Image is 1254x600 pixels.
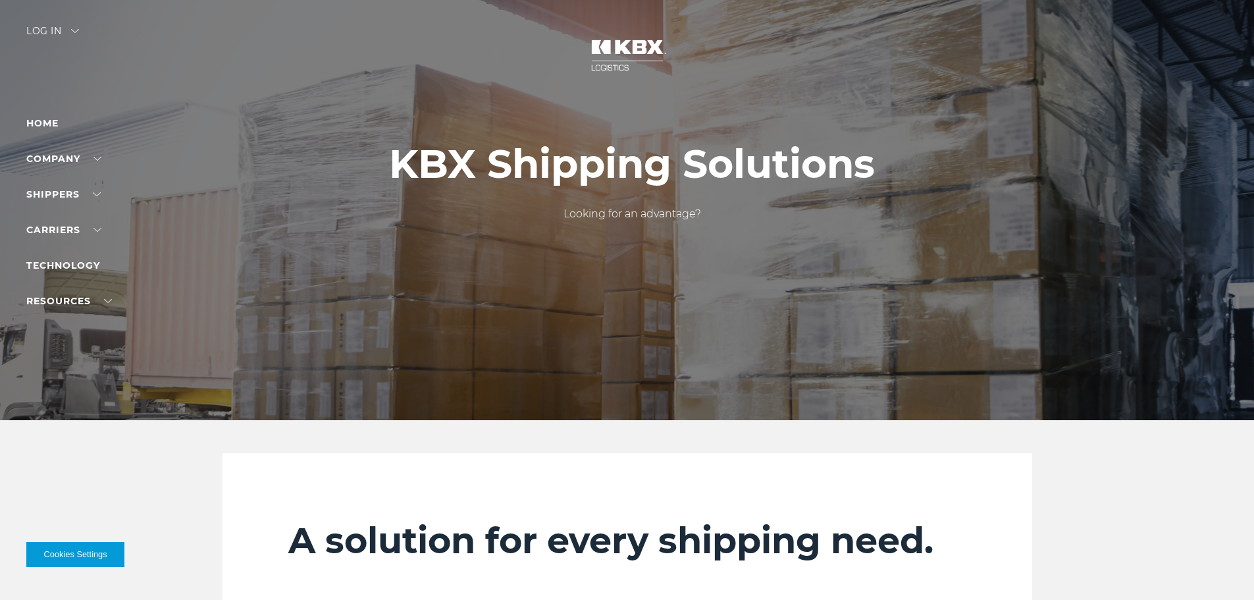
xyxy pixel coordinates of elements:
a: Technology [26,259,100,271]
img: kbx logo [578,26,677,84]
a: SHIPPERS [26,188,101,200]
p: Looking for an advantage? [389,206,875,222]
button: Cookies Settings [26,542,124,567]
h1: KBX Shipping Solutions [389,142,875,186]
a: Home [26,117,59,129]
a: Carriers [26,224,101,236]
h2: A solution for every shipping need. [288,519,966,562]
a: RESOURCES [26,295,112,307]
div: Log in [26,26,79,45]
a: Company [26,153,101,165]
img: arrow [71,29,79,33]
